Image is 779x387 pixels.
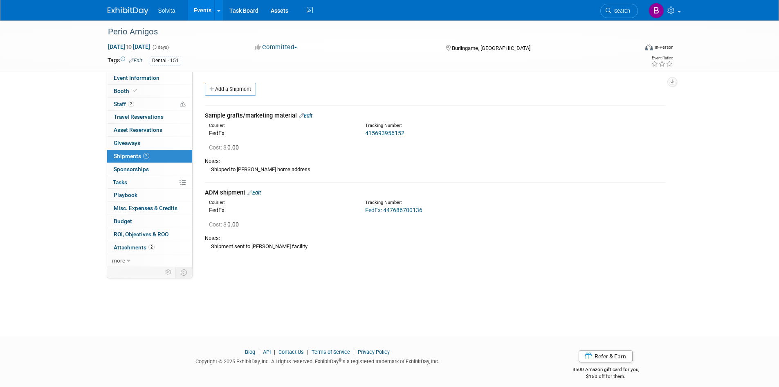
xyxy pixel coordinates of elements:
[129,58,142,63] a: Edit
[107,254,192,267] a: more
[128,101,134,107] span: 2
[114,166,149,172] span: Sponsorships
[114,113,164,120] span: Travel Reservations
[312,349,350,355] a: Terms of Service
[245,349,255,355] a: Blog
[108,356,528,365] div: Copyright © 2025 ExhibitDay, Inc. All rights reserved. ExhibitDay is a registered trademark of Ex...
[351,349,357,355] span: |
[107,111,192,123] a: Travel Reservations
[114,231,168,238] span: ROI, Objectives & ROO
[205,165,666,174] div: Shipped to [PERSON_NAME] home address
[209,144,242,151] span: 0.00
[107,215,192,228] a: Budget
[107,98,192,111] a: Staff2
[107,72,192,84] a: Event Information
[365,207,422,213] a: FedEx: 447686700136
[112,257,125,264] span: more
[252,43,301,52] button: Committed
[611,8,630,14] span: Search
[105,25,626,39] div: Perio Amigos
[209,206,353,214] div: FedEx
[150,57,181,65] div: Dental - 151
[645,44,653,50] img: Format-Inperson.png
[152,45,169,50] span: (3 days)
[114,101,134,107] span: Staff
[107,124,192,136] a: Asset Reservations
[654,44,673,50] div: In-Person
[133,88,137,93] i: Booth reservation complete
[649,3,664,18] img: Brandon Woods
[205,158,666,165] div: Notes:
[209,199,353,206] div: Courier:
[107,189,192,201] a: Playbook
[107,150,192,163] a: Shipments2
[339,358,341,362] sup: ®
[305,349,310,355] span: |
[247,190,261,196] a: Edit
[209,144,227,151] span: Cost: $
[205,111,666,120] div: Sample grafts/marketing material
[365,130,404,136] a: 415693956152
[256,349,262,355] span: |
[107,202,192,215] a: Misc. Expenses & Credits
[114,140,140,146] span: Giveaways
[143,153,149,159] span: 2
[107,176,192,189] a: Tasks
[108,56,142,66] td: Tags
[114,153,149,159] span: Shipments
[180,101,186,108] span: Potential Scheduling Conflict -- at least one attendee is tagged in another overlapping event.
[540,361,672,380] div: $500 Amazon gift card for you,
[358,349,390,355] a: Privacy Policy
[107,163,192,176] a: Sponsorships
[107,85,192,97] a: Booth
[272,349,277,355] span: |
[209,129,353,137] div: FedEx
[209,122,353,129] div: Courier:
[107,241,192,254] a: Attachments2
[209,221,227,228] span: Cost: $
[114,192,137,198] span: Playbook
[651,56,673,60] div: Event Rating
[114,127,162,133] span: Asset Reservations
[114,88,139,94] span: Booth
[540,373,672,380] div: $150 off for them.
[579,350,633,362] a: Refer & Earn
[452,45,530,51] span: Burlingame, [GEOGRAPHIC_DATA]
[205,188,666,197] div: ADM shipment
[205,235,666,242] div: Notes:
[299,113,312,119] a: Edit
[175,267,192,278] td: Toggle Event Tabs
[590,43,674,55] div: Event Format
[158,7,175,14] span: Solvita
[108,43,150,50] span: [DATE] [DATE]
[600,4,638,18] a: Search
[108,7,148,15] img: ExhibitDay
[114,75,159,81] span: Event Information
[125,43,133,50] span: to
[114,218,132,224] span: Budget
[107,137,192,149] a: Giveaways
[263,349,271,355] a: API
[365,199,548,206] div: Tracking Number:
[107,228,192,241] a: ROI, Objectives & ROO
[114,205,177,211] span: Misc. Expenses & Credits
[162,267,176,278] td: Personalize Event Tab Strip
[209,221,242,228] span: 0.00
[148,244,155,250] span: 2
[113,179,127,186] span: Tasks
[205,83,256,96] a: Add a Shipment
[365,122,548,129] div: Tracking Number:
[114,244,155,251] span: Attachments
[205,242,666,251] div: Shipment sent to [PERSON_NAME] facility
[278,349,304,355] a: Contact Us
